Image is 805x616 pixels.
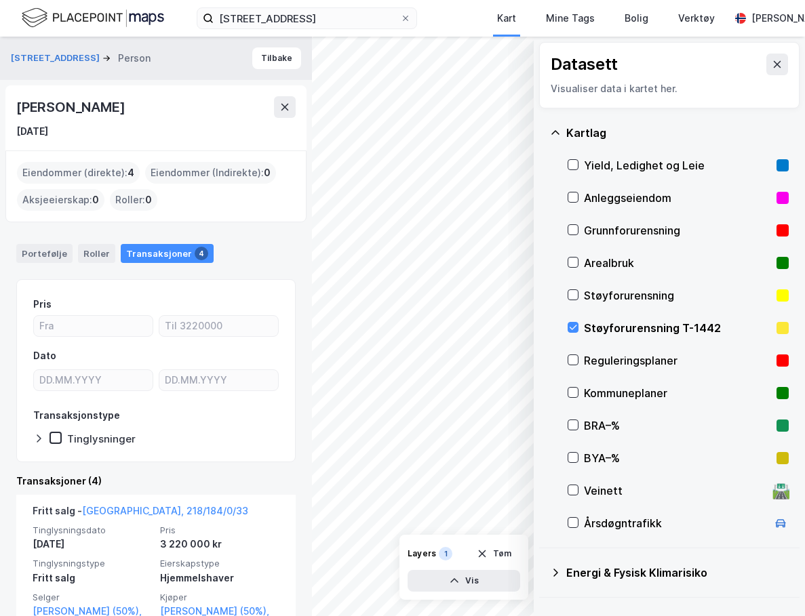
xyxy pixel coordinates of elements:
[214,8,400,28] input: Søk på adresse, matrikkel, gårdeiere, leietakere eller personer
[33,558,152,569] span: Tinglysningstype
[160,570,279,586] div: Hjemmelshaver
[33,592,152,603] span: Selger
[160,558,279,569] span: Eierskapstype
[566,125,789,141] div: Kartlag
[160,592,279,603] span: Kjøper
[16,96,127,118] div: [PERSON_NAME]
[17,189,104,211] div: Aksjeeierskap :
[551,81,788,97] div: Visualiser data i kartet her.
[33,407,120,424] div: Transaksjonstype
[17,162,140,184] div: Eiendommer (direkte) :
[584,417,771,434] div: BRA–%
[551,54,618,75] div: Datasett
[737,551,805,616] div: Kontrollprogram for chat
[127,165,134,181] span: 4
[408,548,436,559] div: Layers
[92,192,99,208] span: 0
[584,515,767,531] div: Årsdøgntrafikk
[584,190,771,206] div: Anleggseiendom
[546,10,595,26] div: Mine Tags
[160,525,279,536] span: Pris
[408,570,520,592] button: Vis
[584,482,767,499] div: Veinett
[566,564,789,581] div: Energi & Fysisk Klimarisiko
[33,525,152,536] span: Tinglysningsdato
[33,296,52,312] div: Pris
[159,316,278,336] input: Til 3220000
[33,536,152,552] div: [DATE]
[145,192,152,208] span: 0
[33,570,152,586] div: Fritt salg
[22,6,164,30] img: logo.f888ab2527a4732fd821a326f86c7f29.svg
[584,450,771,466] div: BYA–%
[439,547,452,560] div: 1
[497,10,516,26] div: Kart
[110,189,157,211] div: Roller :
[584,157,771,173] div: Yield, Ledighet og Leie
[34,316,153,336] input: Fra
[160,536,279,552] div: 3 220 000 kr
[252,47,301,69] button: Tilbake
[78,244,115,263] div: Roller
[159,370,278,390] input: DD.MM.YYYY
[67,432,136,445] div: Tinglysninger
[34,370,153,390] input: DD.MM.YYYY
[16,244,73,263] div: Portefølje
[584,352,771,369] div: Reguleringsplaner
[82,505,248,516] a: [GEOGRAPHIC_DATA], 218/184/0/33
[584,287,771,304] div: Støyforurensning
[16,473,296,489] div: Transaksjoner (4)
[195,247,208,260] div: 4
[33,348,56,364] div: Dato
[145,162,276,184] div: Eiendommer (Indirekte) :
[584,255,771,271] div: Arealbruk
[264,165,271,181] span: 0
[678,10,715,26] div: Verktøy
[33,503,248,525] div: Fritt salg -
[584,385,771,401] div: Kommuneplaner
[16,123,48,140] div: [DATE]
[468,543,520,564] button: Tøm
[584,222,771,239] div: Grunnforurensning
[625,10,648,26] div: Bolig
[121,244,214,263] div: Transaksjoner
[772,482,790,499] div: 🛣️
[11,52,102,65] button: [STREET_ADDRESS]
[118,50,151,66] div: Person
[584,320,771,336] div: Støyforurensning T-1442
[737,551,805,616] iframe: Chat Widget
